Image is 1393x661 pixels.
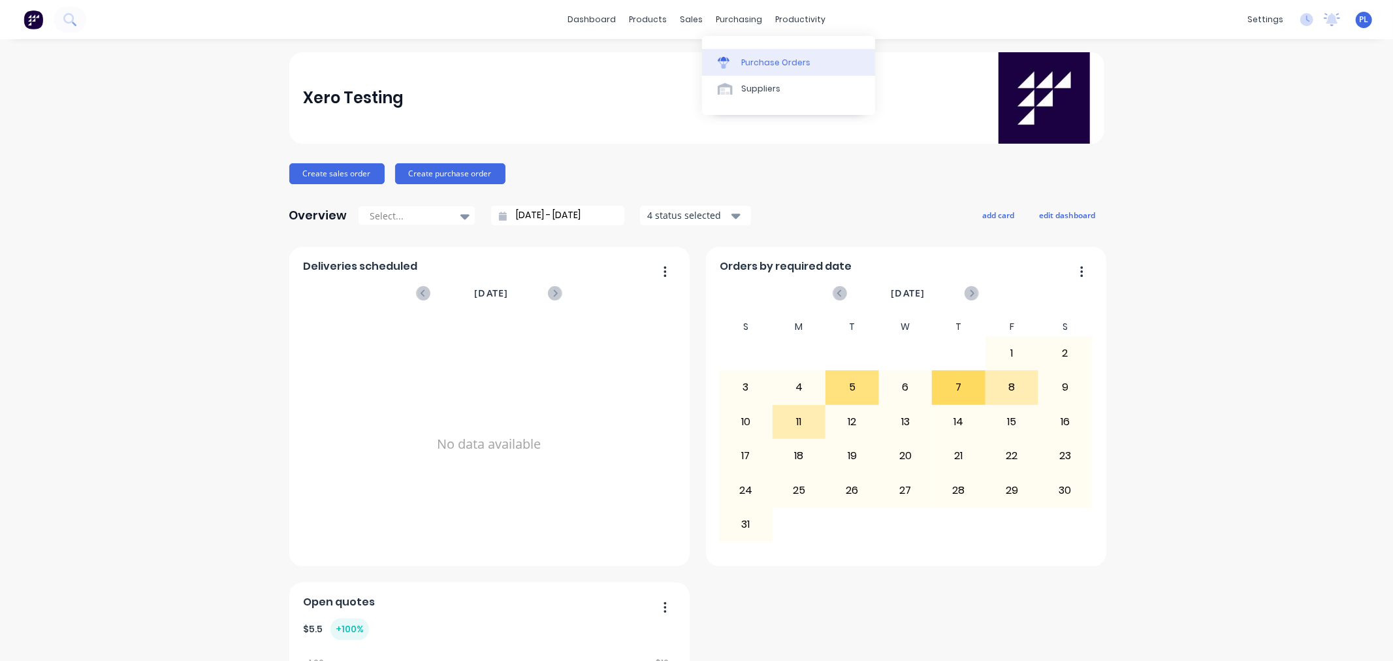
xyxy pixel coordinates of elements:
div: 17 [720,440,772,472]
div: settings [1241,10,1290,29]
div: purchasing [709,10,769,29]
div: 25 [773,474,825,506]
div: sales [673,10,709,29]
div: 29 [986,474,1038,506]
div: 11 [773,406,825,438]
div: 6 [880,371,932,404]
div: 18 [773,440,825,472]
button: Create purchase order [395,163,505,184]
div: 5 [826,371,878,404]
span: PL [1360,14,1369,25]
button: Create sales order [289,163,385,184]
span: Orders by required date [720,259,852,274]
div: T [932,317,985,336]
button: add card [974,206,1023,223]
div: 20 [880,440,932,472]
div: No data available [303,317,675,571]
div: 9 [1039,371,1091,404]
div: Suppliers [741,83,780,95]
div: 22 [986,440,1038,472]
img: Factory [24,10,43,29]
div: 3 [720,371,772,404]
div: T [825,317,879,336]
div: 23 [1039,440,1091,472]
span: Deliveries scheduled [303,259,417,274]
div: 26 [826,474,878,506]
div: S [1038,317,1092,336]
div: 14 [933,406,985,438]
div: 31 [720,508,772,541]
div: Overview [289,202,347,229]
div: productivity [769,10,832,29]
div: 19 [826,440,878,472]
div: W [879,317,933,336]
div: 7 [933,371,985,404]
a: dashboard [561,10,622,29]
div: 16 [1039,406,1091,438]
span: [DATE] [891,286,925,300]
a: Suppliers [702,76,875,102]
button: edit dashboard [1031,206,1104,223]
div: 24 [720,474,772,506]
div: + 100 % [330,619,369,640]
div: 1 [986,337,1038,370]
span: [DATE] [474,286,508,300]
div: 27 [880,474,932,506]
a: Purchase Orders [702,49,875,75]
div: 13 [880,406,932,438]
img: Xero Testing [999,52,1090,144]
div: 8 [986,371,1038,404]
div: 15 [986,406,1038,438]
div: Xero Testing [303,85,404,111]
div: S [719,317,773,336]
div: 4 [773,371,825,404]
div: F [985,317,1039,336]
button: 4 status selected [640,206,751,225]
div: 2 [1039,337,1091,370]
div: 28 [933,474,985,506]
div: Purchase Orders [741,57,810,69]
div: 10 [720,406,772,438]
span: Open quotes [303,594,375,610]
div: 21 [933,440,985,472]
div: products [622,10,673,29]
div: 12 [826,406,878,438]
div: 4 status selected [647,208,729,222]
div: M [773,317,826,336]
div: 30 [1039,474,1091,506]
div: $ 5.5 [303,619,369,640]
